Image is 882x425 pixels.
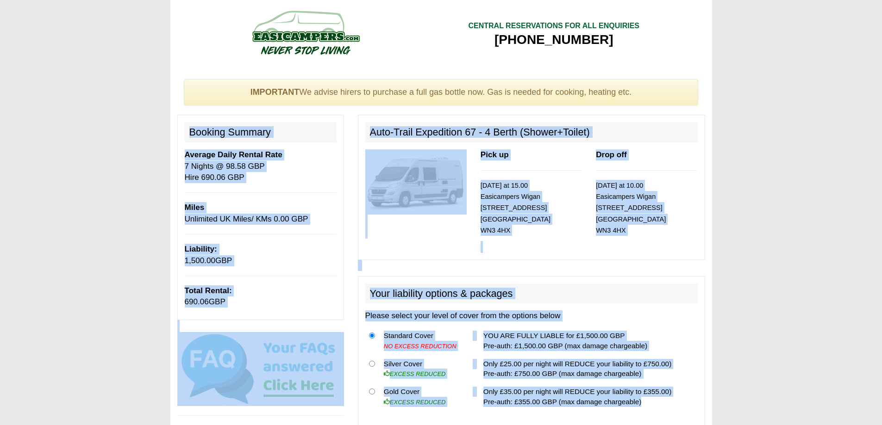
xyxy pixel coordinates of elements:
div: CENTRAL RESERVATIONS FOR ALL ENQUIRIES [468,21,639,31]
b: Liability: [185,245,217,253]
p: Unlimited UK Miles/ KMs 0.00 GBP [185,202,337,225]
td: Only £25.00 per night will REDUCE your liability to £750.00) Pre-auth: £750.00 GBP (max damage ch... [480,355,698,383]
td: Only £35.00 per night will REDUCE your liability to £355.00) Pre-auth: £355.00 GBP (max damage ch... [480,383,698,411]
img: 337.jpg [365,149,467,215]
td: Silver Cover [380,355,469,383]
div: We advise hirers to purchase a full gas bottle now. Gas is needed for cooking, heating etc. [184,79,699,106]
td: YOU ARE FULLY LIABLE for £1,500.00 GBP Pre-auth: £1,500.00 GBP (max damage chargeable) [480,326,698,355]
small: [DATE] at 15.00 Easicampers Wigan [STREET_ADDRESS] [GEOGRAPHIC_DATA] WN3 4HX [481,182,550,234]
h2: Booking Summary [185,122,337,142]
td: Standard Cover [380,326,469,355]
span: 690.06 [185,297,209,306]
div: [PHONE_NUMBER] [468,31,639,48]
p: GBP [185,285,337,308]
td: Gold Cover [380,383,469,411]
p: GBP [185,244,337,266]
b: Pick up [481,150,509,159]
p: Please select your level of cover from the options below [365,310,698,321]
img: campers-checkout-logo.png [218,7,394,58]
h2: Your liability options & packages [365,283,698,304]
span: 1,500.00 [185,256,216,265]
b: Miles [185,203,205,212]
b: Total Rental: [185,286,232,295]
i: NO EXCESS REDUCTION [384,343,457,350]
small: [DATE] at 10.00 Easicampers Wigan [STREET_ADDRESS] [GEOGRAPHIC_DATA] WN3 4HX [596,182,666,234]
i: EXCESS REDUCED [384,399,446,406]
strong: IMPORTANT [250,87,300,97]
i: EXCESS REDUCED [384,370,446,377]
b: Drop off [596,150,626,159]
img: Click here for our most common FAQs [177,332,344,406]
b: Average Daily Rental Rate [185,150,282,159]
h2: Auto-Trail Expedition 67 - 4 Berth (Shower+Toilet) [365,122,698,142]
p: 7 Nights @ 98.58 GBP Hire 690.06 GBP [185,149,337,183]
